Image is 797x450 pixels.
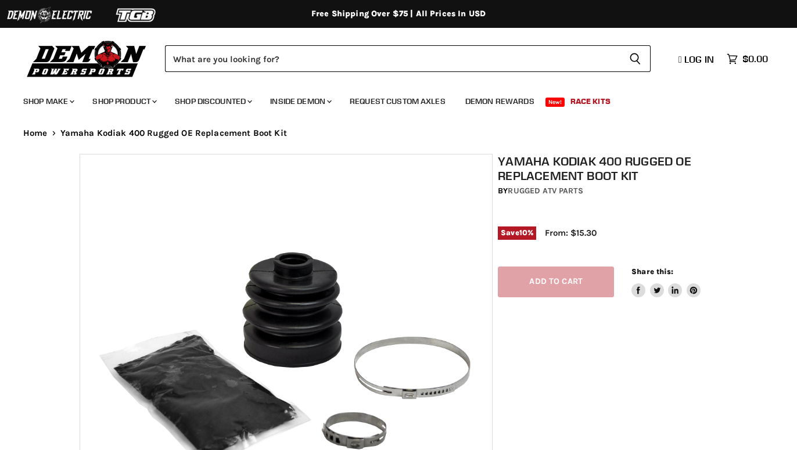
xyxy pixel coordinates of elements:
[93,4,180,26] img: TGB Logo 2
[508,186,583,196] a: Rugged ATV Parts
[545,98,565,107] span: New!
[631,267,673,276] span: Share this:
[498,185,723,197] div: by
[620,45,651,72] button: Search
[631,267,701,297] aside: Share this:
[721,51,774,67] a: $0.00
[498,226,536,239] span: Save %
[545,228,597,238] span: From: $15.30
[165,45,620,72] input: Search
[457,89,543,113] a: Demon Rewards
[15,85,765,113] ul: Main menu
[673,54,721,64] a: Log in
[23,38,150,79] img: Demon Powersports
[60,128,287,138] span: Yamaha Kodiak 400 Rugged OE Replacement Boot Kit
[166,89,259,113] a: Shop Discounted
[165,45,651,72] form: Product
[684,53,714,65] span: Log in
[6,4,93,26] img: Demon Electric Logo 2
[15,89,81,113] a: Shop Make
[341,89,454,113] a: Request Custom Axles
[742,53,768,64] span: $0.00
[84,89,164,113] a: Shop Product
[562,89,619,113] a: Race Kits
[23,128,48,138] a: Home
[261,89,339,113] a: Inside Demon
[519,228,527,237] span: 10
[498,154,723,183] h1: Yamaha Kodiak 400 Rugged OE Replacement Boot Kit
